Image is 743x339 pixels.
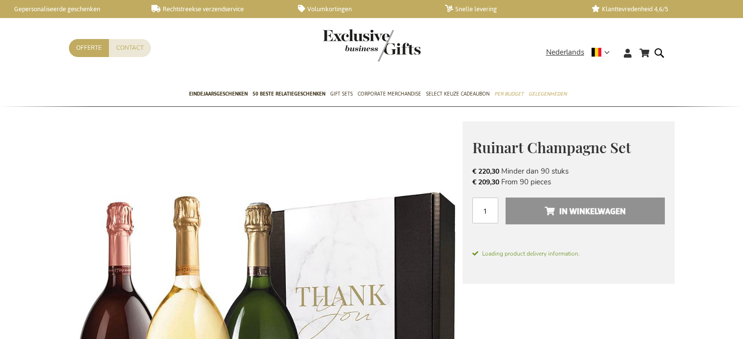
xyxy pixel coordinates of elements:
[472,198,498,223] input: Aantal
[109,39,151,57] a: Contact
[5,5,136,13] a: Gepersonaliseerde geschenken
[494,82,524,107] a: Per Budget
[323,29,372,61] a: store logo
[69,39,109,57] a: Offerte
[323,29,421,61] img: Exclusive Business gifts logo
[253,82,325,107] a: 50 beste relatiegeschenken
[358,82,421,107] a: Corporate Merchandise
[546,47,584,58] span: Nederlands
[358,89,421,99] span: Corporate Merchandise
[330,82,353,107] a: Gift Sets
[472,178,499,187] span: € 209,30
[253,89,325,99] span: 50 beste relatiegeschenken
[426,89,489,99] span: Select Keuze Cadeaubon
[592,5,722,13] a: Klanttevredenheid 4,6/5
[445,5,576,13] a: Snelle levering
[494,89,524,99] span: Per Budget
[189,89,248,99] span: Eindejaarsgeschenken
[189,82,248,107] a: Eindejaarsgeschenken
[426,82,489,107] a: Select Keuze Cadeaubon
[472,167,499,176] span: € 220,30
[298,5,429,13] a: Volumkortingen
[330,89,353,99] span: Gift Sets
[529,89,567,99] span: Gelegenheden
[472,138,631,157] span: Ruinart Champagne Set
[472,249,665,258] span: Loading product delivery information.
[472,166,665,177] li: Minder dan 90 stuks
[472,177,665,187] li: From 90 pieces
[151,5,282,13] a: Rechtstreekse verzendservice
[529,82,567,107] a: Gelegenheden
